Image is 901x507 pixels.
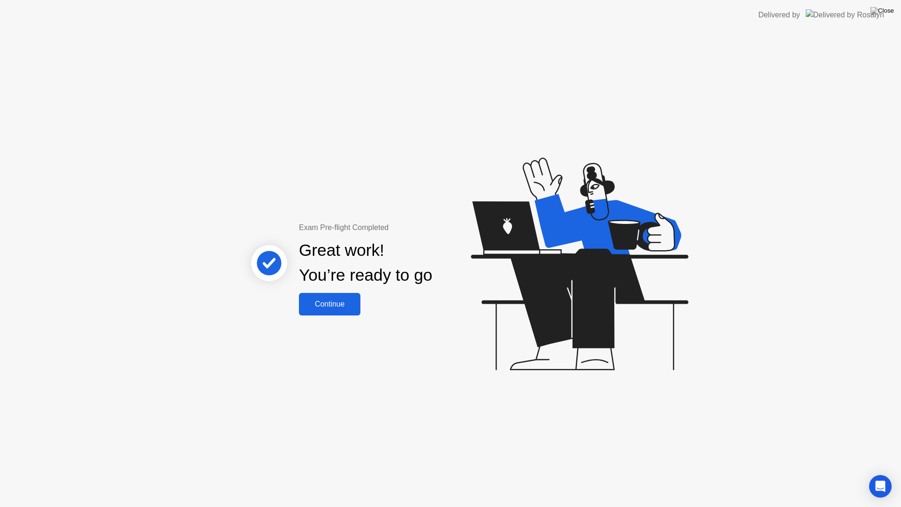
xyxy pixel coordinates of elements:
div: Continue [302,300,358,308]
div: Delivered by [758,9,800,21]
div: Open Intercom Messenger [869,475,892,498]
img: Delivered by Rosalyn [806,9,884,20]
div: Exam Pre-flight Completed [299,222,493,233]
img: Close [870,7,894,15]
button: Continue [299,293,360,315]
div: Great work! You’re ready to go [299,238,432,288]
